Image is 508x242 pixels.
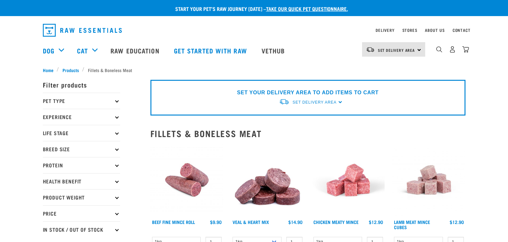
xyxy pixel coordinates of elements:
a: Get started with Raw [168,38,255,63]
span: Set Delivery Area [378,49,415,51]
a: Raw Education [104,38,167,63]
p: Protein [43,157,120,173]
a: Home [43,67,57,73]
div: $14.90 [288,219,302,225]
a: About Us [425,29,445,31]
span: Products [62,67,79,73]
a: Chicken Meaty Mince [313,221,359,223]
a: Delivery [376,29,394,31]
p: Price [43,205,120,221]
p: In Stock / Out Of Stock [43,221,120,237]
a: Products [59,67,82,73]
a: Cat [77,46,88,55]
p: SET YOUR DELIVERY AREA TO ADD ITEMS TO CART [237,89,379,97]
span: Home [43,67,53,73]
a: take our quick pet questionnaire. [266,7,348,10]
a: Contact [453,29,471,31]
img: Chicken Meaty Mince [312,144,385,217]
img: Raw Essentials Logo [43,24,122,37]
p: Pet Type [43,93,120,109]
img: Lamb Meat Mince [392,144,465,217]
img: Venison Veal Salmon Tripe 1651 [150,144,224,217]
a: Stores [402,29,417,31]
a: Lamb Meat Mince Cubes [394,221,430,228]
img: van-moving.png [366,47,375,52]
div: $12.90 [369,219,383,225]
img: home-icon-1@2x.png [436,46,442,52]
h2: Fillets & Boneless Meat [150,128,465,138]
a: Vethub [255,38,293,63]
nav: breadcrumbs [43,67,465,73]
p: Filter products [43,77,120,93]
nav: dropdown navigation [38,21,471,39]
img: home-icon@2x.png [462,46,469,53]
a: Beef Fine Mince Roll [152,221,195,223]
a: Dog [43,46,54,55]
p: Breed Size [43,141,120,157]
p: Product Weight [43,189,120,205]
div: $9.90 [210,219,222,225]
a: Veal & Heart Mix [233,221,269,223]
img: van-moving.png [279,98,289,105]
span: Set Delivery Area [292,100,336,105]
img: user.png [449,46,456,53]
div: $12.90 [450,219,464,225]
p: Life Stage [43,125,120,141]
p: Health Benefit [43,173,120,189]
img: 1152 Veal Heart Medallions 01 [231,144,304,217]
p: Experience [43,109,120,125]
